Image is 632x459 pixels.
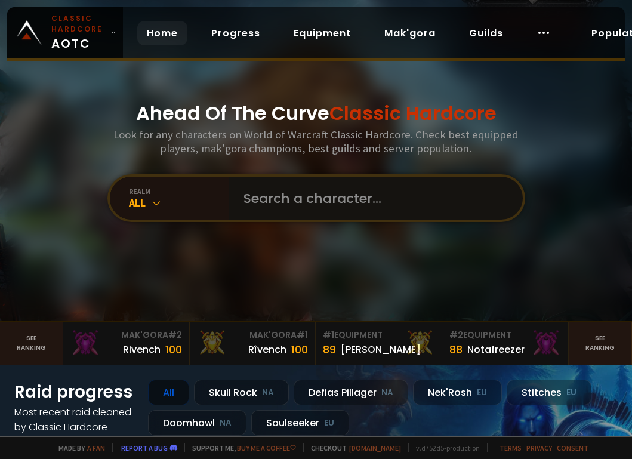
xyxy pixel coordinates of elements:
[297,329,308,341] span: # 1
[507,380,591,405] div: Stitches
[566,387,576,399] small: EU
[349,443,401,452] a: [DOMAIN_NAME]
[303,443,401,452] span: Checkout
[284,21,360,45] a: Equipment
[526,443,552,452] a: Privacy
[413,380,502,405] div: Nek'Rosh
[329,100,497,127] span: Classic Hardcore
[202,21,270,45] a: Progress
[194,380,289,405] div: Skull Rock
[136,99,497,128] h1: Ahead Of The Curve
[442,322,569,365] a: #2Equipment88Notafreezer
[262,387,274,399] small: NA
[51,13,106,35] small: Classic Hardcore
[449,329,463,341] span: # 2
[168,329,182,341] span: # 2
[190,322,316,365] a: Mak'Gora#1Rîvench100
[51,13,106,53] span: AOTC
[197,329,309,341] div: Mak'Gora
[14,405,134,449] h4: Most recent raid cleaned by Classic Hardcore guilds
[148,410,246,436] div: Doomhowl
[95,128,537,155] h3: Look for any characters on World of Warcraft Classic Hardcore. Check best equipped players, mak'g...
[121,443,168,452] a: Report a bug
[294,380,408,405] div: Defias Pillager
[569,322,632,365] a: Seeranking
[137,21,187,45] a: Home
[237,443,296,452] a: Buy me a coffee
[557,443,588,452] a: Consent
[123,342,161,357] div: Rivench
[184,443,296,452] span: Support me,
[323,329,334,341] span: # 1
[129,187,229,196] div: realm
[500,443,522,452] a: Terms
[236,177,508,220] input: Search a character...
[7,7,123,58] a: Classic HardcoreAOTC
[460,21,513,45] a: Guilds
[408,443,480,452] span: v. d752d5 - production
[251,410,349,436] div: Soulseeker
[316,322,442,365] a: #1Equipment89[PERSON_NAME]
[14,380,134,405] h1: Raid progress
[381,387,393,399] small: NA
[129,196,229,210] div: All
[449,329,561,341] div: Equipment
[341,342,421,357] div: [PERSON_NAME]
[375,21,445,45] a: Mak'gora
[70,329,182,341] div: Mak'Gora
[324,417,334,429] small: EU
[51,443,105,452] span: Made by
[467,342,525,357] div: Notafreezer
[248,342,286,357] div: Rîvench
[449,341,463,358] div: 88
[87,443,105,452] a: a fan
[477,387,487,399] small: EU
[220,417,232,429] small: NA
[165,341,182,358] div: 100
[63,322,190,365] a: Mak'Gora#2Rivench100
[291,341,308,358] div: 100
[323,341,336,358] div: 89
[148,380,189,405] div: All
[323,329,434,341] div: Equipment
